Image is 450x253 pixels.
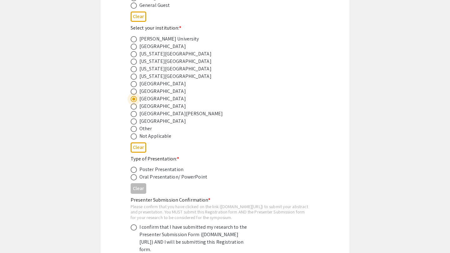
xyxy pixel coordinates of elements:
div: Not Applicable [139,132,171,140]
mat-label: Presenter Submission Confirmation [131,197,210,203]
div: [US_STATE][GEOGRAPHIC_DATA] [139,58,212,65]
div: [GEOGRAPHIC_DATA] [139,43,186,50]
div: General Guest [139,2,170,9]
div: [GEOGRAPHIC_DATA] [139,80,186,88]
div: [GEOGRAPHIC_DATA] [139,117,186,125]
mat-label: Select your institution: [131,25,182,31]
div: [GEOGRAPHIC_DATA] [139,103,186,110]
button: Clear [131,183,146,193]
div: [PERSON_NAME] University [139,35,199,43]
div: [GEOGRAPHIC_DATA] [139,88,186,95]
div: [US_STATE][GEOGRAPHIC_DATA] [139,73,212,80]
button: Clear [131,12,146,22]
div: [US_STATE][GEOGRAPHIC_DATA] [139,65,212,73]
button: Clear [131,142,146,153]
div: [GEOGRAPHIC_DATA][PERSON_NAME] [139,110,223,117]
mat-label: Type of Presentation: [131,155,179,162]
div: [GEOGRAPHIC_DATA] [139,95,186,103]
div: Other [139,125,152,132]
div: Poster Presentation [139,166,183,173]
div: Oral Presentation/ PowerPoint [139,173,207,181]
div: [US_STATE][GEOGRAPHIC_DATA] [139,50,212,58]
iframe: Chat [5,225,27,248]
div: Please confirm that you have clicked on the link ([DOMAIN_NAME][URL]) to submit your abstract and... [131,204,309,220]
